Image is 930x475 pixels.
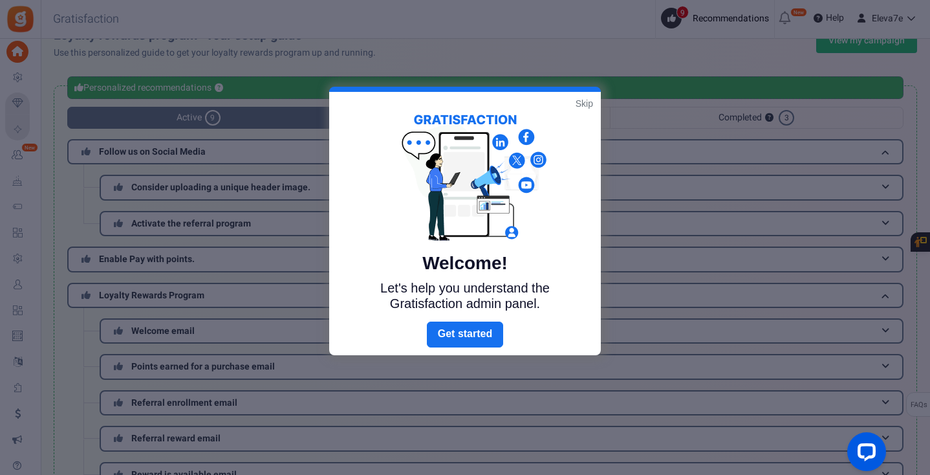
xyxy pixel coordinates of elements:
[427,322,503,348] a: Next
[358,280,572,311] p: Let's help you understand the Gratisfaction admin panel.
[576,97,593,110] a: Skip
[358,253,572,274] h5: Welcome!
